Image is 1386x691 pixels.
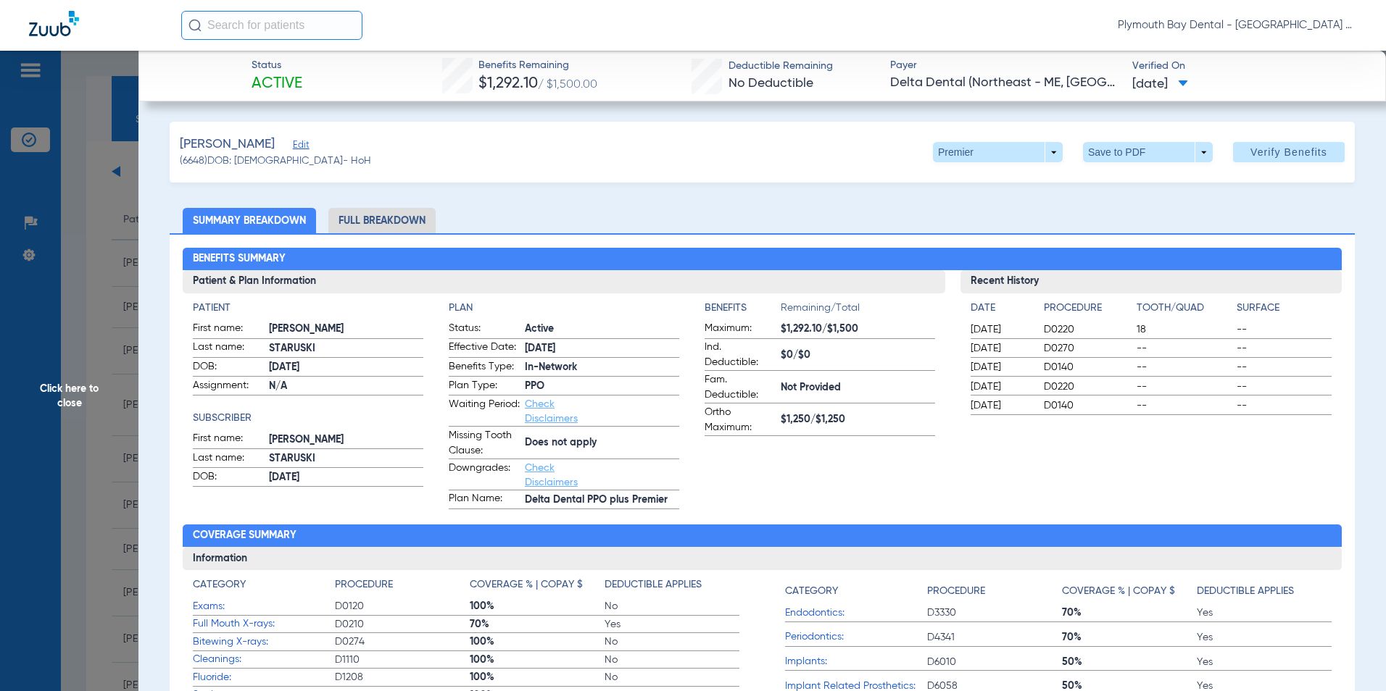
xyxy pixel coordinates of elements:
[269,379,423,394] span: N/A
[478,58,597,73] span: Benefits Remaining
[335,670,470,684] span: D1208
[1137,360,1232,374] span: --
[960,270,1342,293] h3: Recent History
[605,670,739,684] span: No
[193,635,335,650] span: Bitewing X-rays:
[525,435,679,451] span: Does not apply
[1314,621,1386,691] iframe: Chat Widget
[971,341,1032,356] span: [DATE]
[1132,75,1188,93] span: [DATE]
[1044,398,1132,413] span: D0140
[193,411,423,426] h4: Subscriber
[781,380,935,395] span: Not Provided
[193,378,264,395] span: Assignment:
[252,74,302,94] span: Active
[1137,341,1232,356] span: --
[890,74,1120,92] span: Delta Dental (Northeast - ME, [GEOGRAPHIC_DATA], and [GEOGRAPHIC_DATA])
[927,584,985,599] h4: Procedure
[335,653,470,667] span: D1110
[927,577,1062,604] app-breakdown-title: Procedure
[1062,577,1197,604] app-breakdown-title: Coverage % | Copay $
[605,577,739,598] app-breakdown-title: Deductible Applies
[193,431,264,448] span: First name:
[1237,398,1332,413] span: --
[335,635,470,649] span: D0274
[785,629,927,645] span: Periodontics:
[449,491,520,508] span: Plan Name:
[470,653,605,667] span: 100%
[293,140,306,154] span: Edit
[781,412,935,427] span: $1,250/$1,250
[269,432,423,448] span: [PERSON_NAME]
[183,248,1343,271] h2: Benefits Summary
[193,652,335,667] span: Cleanings:
[1237,322,1332,337] span: --
[785,577,927,604] app-breakdown-title: Category
[449,301,679,316] app-breakdown-title: Plan
[1197,606,1332,620] span: Yes
[183,208,316,233] li: Summary Breakdown
[705,321,776,338] span: Maximum:
[705,372,776,403] span: Fam. Deductible:
[1197,584,1294,599] h4: Deductible Applies
[525,493,679,508] span: Delta Dental PPO plus Premier
[781,301,935,321] span: Remaining/Total
[927,655,1062,669] span: D6010
[449,359,520,377] span: Benefits Type:
[29,11,79,36] img: Zuub Logo
[1197,577,1332,604] app-breakdown-title: Deductible Applies
[1083,142,1213,162] button: Save to PDF
[705,340,776,370] span: Ind. Deductible:
[449,397,520,426] span: Waiting Period:
[193,301,423,316] h4: Patient
[605,635,739,649] span: No
[1044,360,1132,374] span: D0140
[478,76,538,91] span: $1,292.10
[193,451,264,468] span: Last name:
[1137,322,1232,337] span: 18
[971,301,1032,316] h4: Date
[183,270,946,293] h3: Patient & Plan Information
[971,301,1032,321] app-breakdown-title: Date
[971,398,1032,413] span: [DATE]
[449,378,520,395] span: Plan Type:
[1233,142,1345,162] button: Verify Benefits
[890,58,1120,73] span: Payer
[525,322,679,337] span: Active
[449,461,520,490] span: Downgrades:
[971,380,1032,394] span: [DATE]
[785,654,927,669] span: Implants:
[971,322,1032,337] span: [DATE]
[1197,630,1332,645] span: Yes
[525,399,578,424] a: Check Disclaimers
[181,11,362,40] input: Search for patients
[1118,18,1357,33] span: Plymouth Bay Dental - [GEOGRAPHIC_DATA] Dental
[927,606,1062,620] span: D3330
[785,606,927,621] span: Endodontics:
[335,577,393,592] h4: Procedure
[1062,606,1197,620] span: 70%
[449,321,520,338] span: Status:
[1137,398,1232,413] span: --
[729,59,833,74] span: Deductible Remaining
[193,577,246,592] h4: Category
[1044,380,1132,394] span: D0220
[605,653,739,667] span: No
[470,617,605,632] span: 70%
[193,340,264,357] span: Last name:
[1044,341,1132,356] span: D0270
[729,77,813,90] span: No Deductible
[1237,341,1332,356] span: --
[1044,301,1132,321] app-breakdown-title: Procedure
[269,322,423,337] span: [PERSON_NAME]
[705,301,781,321] app-breakdown-title: Benefits
[1137,380,1232,394] span: --
[269,341,423,356] span: STARUSKI
[785,584,838,599] h4: Category
[605,617,739,632] span: Yes
[525,341,679,356] span: [DATE]
[605,599,739,613] span: No
[927,630,1062,645] span: D4341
